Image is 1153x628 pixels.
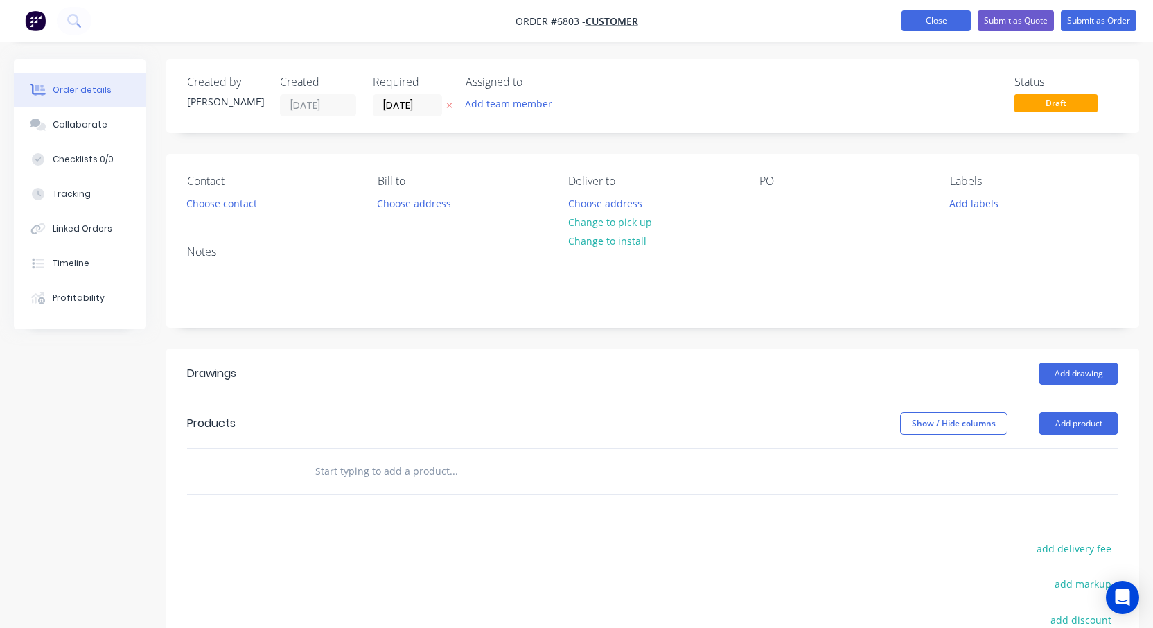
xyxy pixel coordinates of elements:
img: Factory [25,10,46,31]
button: Show / Hide columns [900,412,1007,435]
div: Products [187,415,236,432]
div: Collaborate [53,119,107,131]
div: Order details [53,84,112,96]
button: Add team member [466,94,560,113]
a: Customer [586,15,638,28]
div: Profitability [53,292,105,304]
button: Add drawing [1039,363,1118,385]
button: Linked Orders [14,211,146,246]
div: Deliver to [568,175,737,188]
div: Created [280,76,356,89]
div: Created by [187,76,263,89]
div: Checklists 0/0 [53,153,114,166]
button: Add team member [458,94,560,113]
button: Choose contact [179,193,265,212]
button: Profitability [14,281,146,315]
button: Checklists 0/0 [14,142,146,177]
button: add delivery fee [1029,539,1118,558]
button: add markup [1047,575,1118,593]
div: Tracking [53,188,91,200]
button: Tracking [14,177,146,211]
button: Change to install [561,232,653,250]
div: Drawings [187,365,236,382]
div: [PERSON_NAME] [187,94,263,109]
div: Open Intercom Messenger [1106,581,1139,614]
button: Choose address [561,193,649,212]
button: Change to pick up [561,213,659,232]
span: Order #6803 - [516,15,586,28]
button: Order details [14,73,146,107]
div: Status [1014,76,1118,89]
button: Submit as Order [1061,10,1136,31]
div: Notes [187,245,1118,259]
button: Collaborate [14,107,146,142]
button: Add product [1039,412,1118,435]
button: Close [901,10,971,31]
div: Linked Orders [53,223,112,235]
span: Draft [1014,94,1098,112]
button: Add labels [942,193,1006,212]
button: Timeline [14,246,146,281]
button: Submit as Quote [978,10,1054,31]
div: Required [373,76,449,89]
button: Choose address [370,193,459,212]
div: Contact [187,175,355,188]
div: Bill to [378,175,546,188]
div: Timeline [53,257,89,270]
input: Start typing to add a product... [315,457,592,485]
div: Labels [950,175,1118,188]
div: Assigned to [466,76,604,89]
div: PO [759,175,928,188]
